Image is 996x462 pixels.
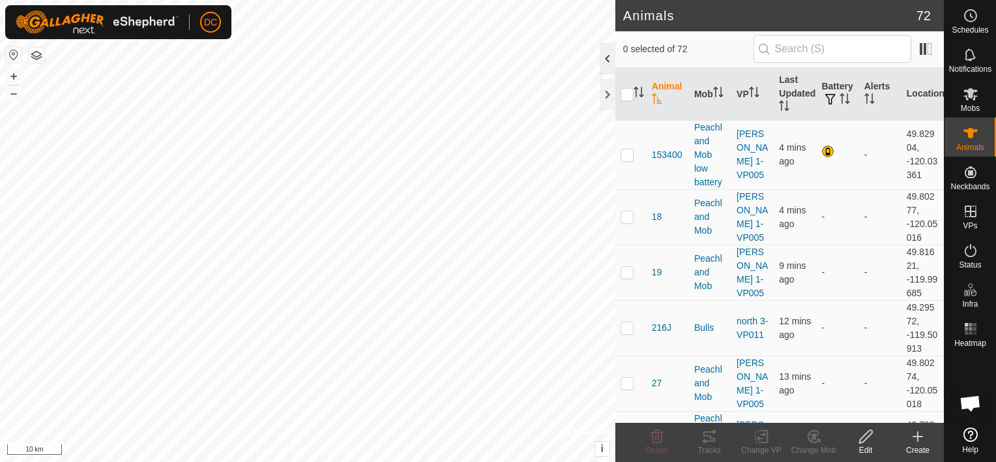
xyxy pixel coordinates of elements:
div: Change VP [735,444,787,456]
td: - [859,300,901,356]
span: 18 [652,210,662,224]
td: - [859,120,901,189]
td: - [816,356,858,411]
p-sorticon: Activate to sort [634,89,644,99]
span: 27 Sept 2025, 5:03 am [779,371,811,395]
div: Bulls [694,321,726,335]
td: - [816,189,858,245]
th: Mob [689,68,731,121]
span: 27 [652,377,662,390]
div: Edit [840,444,892,456]
span: 72 [916,6,931,25]
img: Gallagher Logo [16,10,179,34]
th: Battery [816,68,858,121]
div: Peachland Mob [694,363,726,404]
span: Help [962,446,978,454]
span: Schedules [952,26,988,34]
button: – [6,85,22,101]
div: Open chat [951,384,990,423]
th: Alerts [859,68,901,121]
span: Delete [646,446,669,455]
p-sorticon: Activate to sort [840,95,850,106]
span: 0 selected of 72 [623,42,754,56]
span: Heatmap [954,339,986,347]
span: Notifications [949,65,991,73]
div: Peachland Mob [694,252,726,293]
div: Peachland Mob low battery [694,121,726,189]
button: + [6,69,22,84]
td: 49.80277, -120.05016 [901,189,944,245]
span: i [601,443,604,454]
span: 19 [652,266,662,279]
h2: Animals [623,8,916,23]
span: 153400 [652,148,682,162]
td: - [816,300,858,356]
p-sorticon: Activate to sort [779,102,789,113]
span: 27 Sept 2025, 5:07 am [779,260,806,285]
td: 49.80274, -120.05018 [901,356,944,411]
p-sorticon: Activate to sort [652,95,662,106]
span: Mobs [961,104,980,112]
a: north 3-VP011 [737,316,768,340]
td: - [816,245,858,300]
a: Contact Us [321,445,359,457]
td: 49.29572, -119.50913 [901,300,944,356]
a: [PERSON_NAME] 1-VP005 [737,191,768,243]
div: Peachland Mob [694,196,726,238]
button: Map Layers [29,48,44,63]
p-sorticon: Activate to sort [864,95,875,106]
div: Change Mob [787,444,840,456]
a: Privacy Policy [256,445,305,457]
span: 216J [652,321,671,335]
th: VP [731,68,774,121]
span: 27 Sept 2025, 5:12 am [779,205,806,229]
span: Infra [962,300,978,308]
a: Help [945,422,996,459]
td: - [859,189,901,245]
td: 49.82904, -120.03361 [901,120,944,189]
div: Tracks [683,444,735,456]
a: [PERSON_NAME] 1-VP005 [737,129,768,180]
p-sorticon: Activate to sort [749,89,759,99]
span: Animals [956,144,984,151]
div: Create [892,444,944,456]
td: - [859,356,901,411]
td: 49.81621, -119.99685 [901,245,944,300]
p-sorticon: Activate to sort [713,89,724,99]
th: Animal [647,68,689,121]
span: 27 Sept 2025, 5:04 am [779,316,811,340]
input: Search (S) [754,35,911,63]
span: Status [959,261,981,269]
button: Reset Map [6,47,22,63]
th: Location [901,68,944,121]
a: [PERSON_NAME] 1-VP005 [737,358,768,409]
button: i [595,442,609,456]
span: 27 Sept 2025, 5:12 am [779,142,806,166]
span: Neckbands [950,183,989,191]
a: [PERSON_NAME] 1-VP005 [737,247,768,298]
span: DC [204,16,217,29]
th: Last Updated [774,68,816,121]
span: VPs [963,222,977,230]
td: - [859,245,901,300]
